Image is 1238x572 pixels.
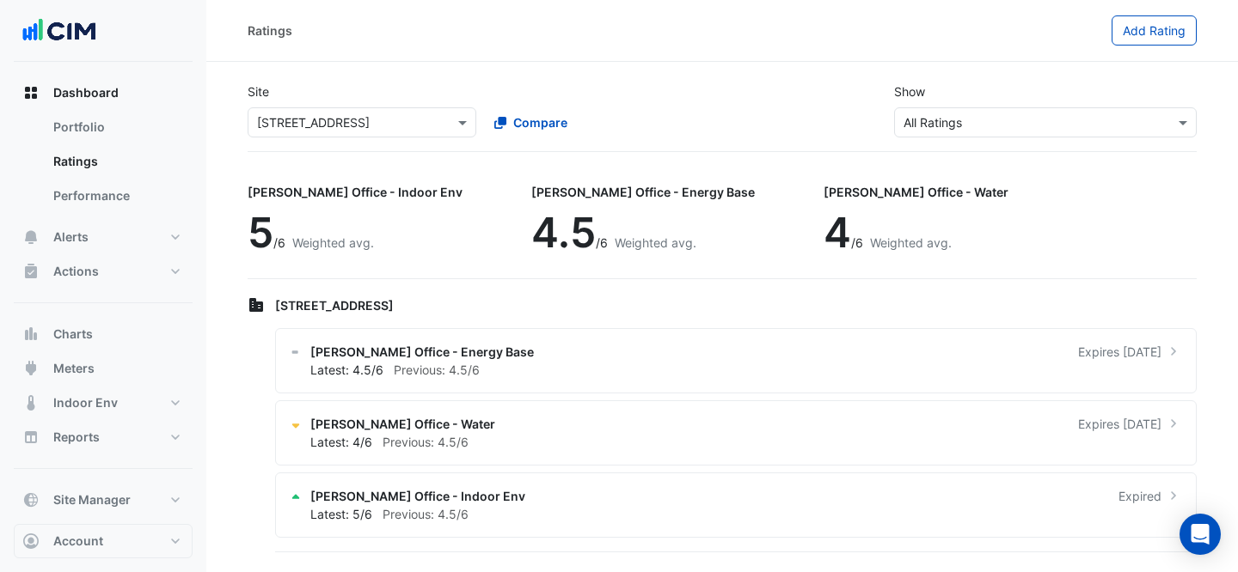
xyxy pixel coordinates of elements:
span: Meters [53,360,95,377]
label: Show [894,82,925,100]
app-icon: Charts [22,326,40,343]
span: Expires [DATE] [1078,415,1161,433]
button: Meters [14,351,193,386]
span: Account [53,532,103,550]
div: Ratings [248,21,292,40]
div: [PERSON_NAME] Office - Energy Base [531,183,755,201]
span: /6 [273,235,285,250]
span: Previous: 4.5/6 [383,435,469,449]
span: Latest: 4.5/6 [310,362,383,377]
app-icon: Alerts [22,228,40,246]
button: Add Rating [1112,15,1197,46]
span: Previous: 4.5/6 [383,507,469,521]
button: Actions [14,254,193,289]
span: Reports [53,429,100,446]
span: Weighted avg. [870,235,952,250]
span: 4.5 [531,207,596,258]
span: Expires [DATE] [1078,343,1161,361]
div: Dashboard [14,110,193,220]
span: Previous: 4.5/6 [394,362,480,377]
span: Alerts [53,228,89,246]
span: Actions [53,263,99,280]
span: Latest: 5/6 [310,507,372,521]
span: 4 [824,207,851,258]
img: Company Logo [21,14,98,48]
app-icon: Dashboard [22,84,40,101]
span: Add Rating [1123,23,1186,38]
div: [PERSON_NAME] Office - Indoor Env [248,183,463,201]
button: Alerts [14,220,193,254]
span: Charts [53,326,93,343]
button: Dashboard [14,76,193,110]
span: Indoor Env [53,394,118,411]
span: [PERSON_NAME] Office - Energy Base [310,343,534,361]
button: Site Manager [14,483,193,517]
span: Site Manager [53,491,131,508]
span: Expired [1118,487,1161,505]
span: Weighted avg. [615,235,696,250]
span: Weighted avg. [292,235,374,250]
span: [STREET_ADDRESS] [275,298,394,313]
span: /6 [596,235,608,250]
app-icon: Meters [22,360,40,377]
span: Compare [513,113,567,131]
label: Site [248,82,269,100]
app-icon: Site Manager [22,491,40,508]
button: Indoor Env [14,386,193,420]
button: Reports [14,420,193,454]
a: Performance [40,179,193,213]
button: Account [14,524,193,558]
app-icon: Reports [22,429,40,446]
span: [PERSON_NAME] Office - Indoor Env [310,487,525,505]
button: Compare [483,107,579,137]
app-icon: Actions [22,263,40,280]
span: Latest: 4/6 [310,435,372,449]
span: 5 [248,207,273,258]
button: Charts [14,317,193,351]
span: Dashboard [53,84,119,101]
a: Ratings [40,144,193,179]
span: /6 [851,235,863,250]
a: Portfolio [40,110,193,144]
div: Open Intercom Messenger [1180,514,1221,555]
div: [PERSON_NAME] Office - Water [824,183,1008,201]
app-icon: Indoor Env [22,394,40,411]
span: [PERSON_NAME] Office - Water [310,415,495,433]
